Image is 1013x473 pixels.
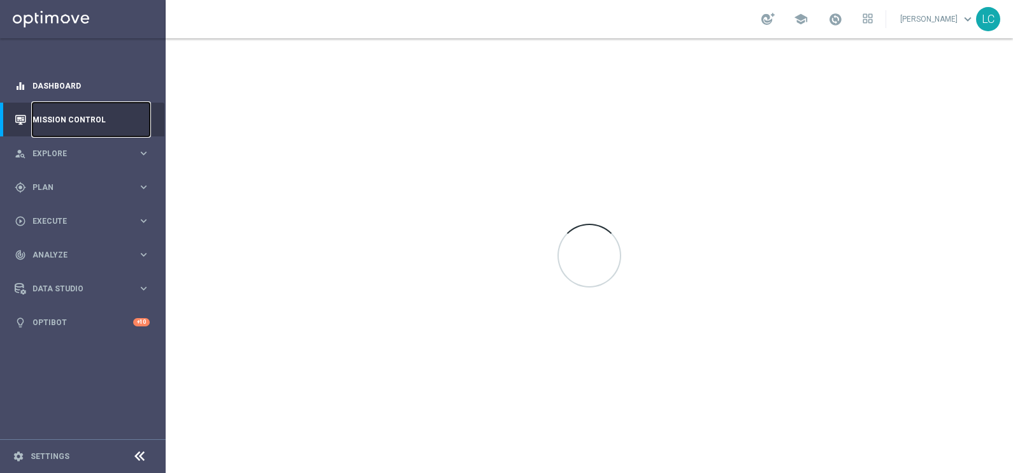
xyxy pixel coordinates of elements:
i: settings [13,451,24,462]
button: play_circle_outline Execute keyboard_arrow_right [14,216,150,226]
div: Explore [15,148,138,159]
i: play_circle_outline [15,215,26,227]
div: Data Studio [15,283,138,295]
span: Execute [32,217,138,225]
i: lightbulb [15,317,26,328]
span: Explore [32,150,138,157]
button: Data Studio keyboard_arrow_right [14,284,150,294]
div: LC [976,7,1000,31]
button: person_search Explore keyboard_arrow_right [14,149,150,159]
i: gps_fixed [15,182,26,193]
a: Optibot [32,305,133,339]
div: +10 [133,318,150,326]
span: Data Studio [32,285,138,293]
span: keyboard_arrow_down [961,12,975,26]
i: keyboard_arrow_right [138,147,150,159]
a: Settings [31,453,69,460]
i: track_changes [15,249,26,261]
a: [PERSON_NAME]keyboard_arrow_down [899,10,976,29]
div: Plan [15,182,138,193]
div: Analyze [15,249,138,261]
i: keyboard_arrow_right [138,215,150,227]
i: person_search [15,148,26,159]
a: Mission Control [32,103,150,136]
span: Plan [32,184,138,191]
i: keyboard_arrow_right [138,181,150,193]
button: Mission Control [14,115,150,125]
button: gps_fixed Plan keyboard_arrow_right [14,182,150,193]
button: equalizer Dashboard [14,81,150,91]
button: lightbulb Optibot +10 [14,317,150,328]
i: keyboard_arrow_right [138,282,150,295]
i: keyboard_arrow_right [138,249,150,261]
span: Analyze [32,251,138,259]
span: school [794,12,808,26]
button: track_changes Analyze keyboard_arrow_right [14,250,150,260]
div: Mission Control [15,103,150,136]
div: Dashboard [15,69,150,103]
div: Optibot [15,305,150,339]
div: Execute [15,215,138,227]
a: Dashboard [32,69,150,103]
i: equalizer [15,80,26,92]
